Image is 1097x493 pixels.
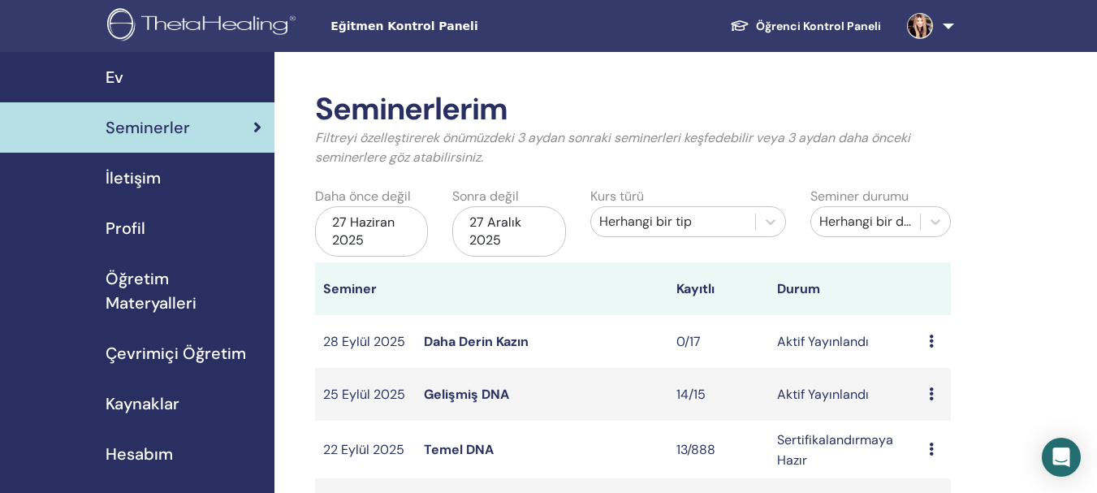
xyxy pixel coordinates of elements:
font: Seminer durumu [810,188,909,205]
a: Öğrenci Kontrol Paneli [717,11,894,41]
font: Sertifikalandırmaya Hazır [777,431,893,469]
font: Seminerler [106,117,190,138]
font: Kurs türü [590,188,644,205]
a: Temel DNA [424,441,494,458]
font: 13/888 [676,441,715,458]
font: Seminerlerim [315,89,507,129]
font: Eğitmen Kontrol Paneli [330,19,477,32]
font: Ev [106,67,123,88]
div: Intercom Messenger'ı açın [1042,438,1081,477]
font: Öğretim Materyalleri [106,268,197,314]
font: Öğrenci Kontrol Paneli [756,19,881,33]
font: Daha önce değil [315,188,411,205]
font: 0/17 [676,333,701,350]
font: 25 Eylül 2025 [323,386,405,403]
font: 22 Eylül 2025 [323,441,404,458]
font: Çevrimiçi Öğretim [106,343,246,364]
font: Profil [106,218,145,239]
font: Herhangi bir tip [599,213,692,230]
font: 27 Haziran 2025 [332,214,395,249]
font: Kaynaklar [106,393,179,414]
font: Filtreyi özelleştirerek önümüzdeki 3 aydan sonraki seminerleri keşfedebilir veya 3 aydan daha önc... [315,129,910,166]
font: 27 Aralık 2025 [469,214,521,249]
font: Aktif Yayınlandı [777,333,869,350]
font: Aktif Yayınlandı [777,386,869,403]
font: 28 Eylül 2025 [323,333,405,350]
font: Durum [777,280,820,297]
font: İletişim [106,167,161,188]
font: Herhangi bir durum [819,213,935,230]
font: Seminer [323,280,377,297]
a: Daha Derin Kazın [424,333,529,350]
img: logo.png [107,8,301,45]
font: Hesabım [106,443,173,465]
font: Kayıtlı [676,280,715,297]
font: Sonra değil [452,188,519,205]
font: 14/15 [676,386,706,403]
a: Gelişmiş DNA [424,386,509,403]
img: graduation-cap-white.svg [730,19,749,32]
img: default.jpg [907,13,933,39]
